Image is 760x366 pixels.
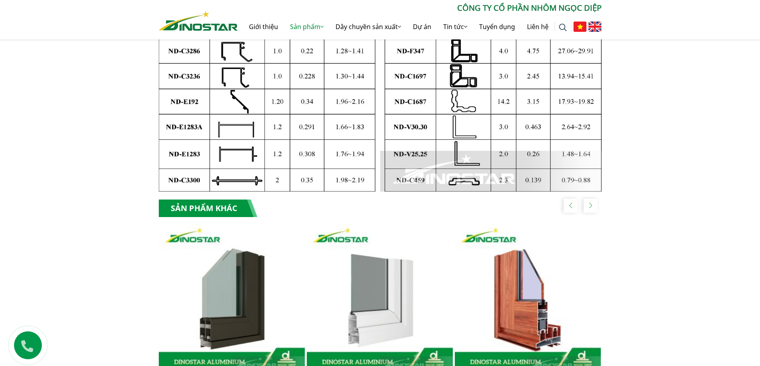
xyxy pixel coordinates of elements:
[521,14,555,39] a: Liên hệ
[559,23,567,31] img: search
[159,11,238,31] img: Nhôm Dinostar
[243,14,284,39] a: Giới thiệu
[238,2,602,14] p: CÔNG TY CỔ PHẦN NHÔM NGỌC DIỆP
[159,200,257,217] div: Sản phẩm khác
[473,14,521,39] a: Tuyển dụng
[588,22,602,32] img: English
[584,199,598,213] div: Next slide
[437,14,473,39] a: Tin tức
[573,22,586,32] img: Tiếng Việt
[407,14,437,39] a: Dự án
[284,14,330,39] a: Sản phẩm
[330,14,407,39] a: Dây chuyền sản xuất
